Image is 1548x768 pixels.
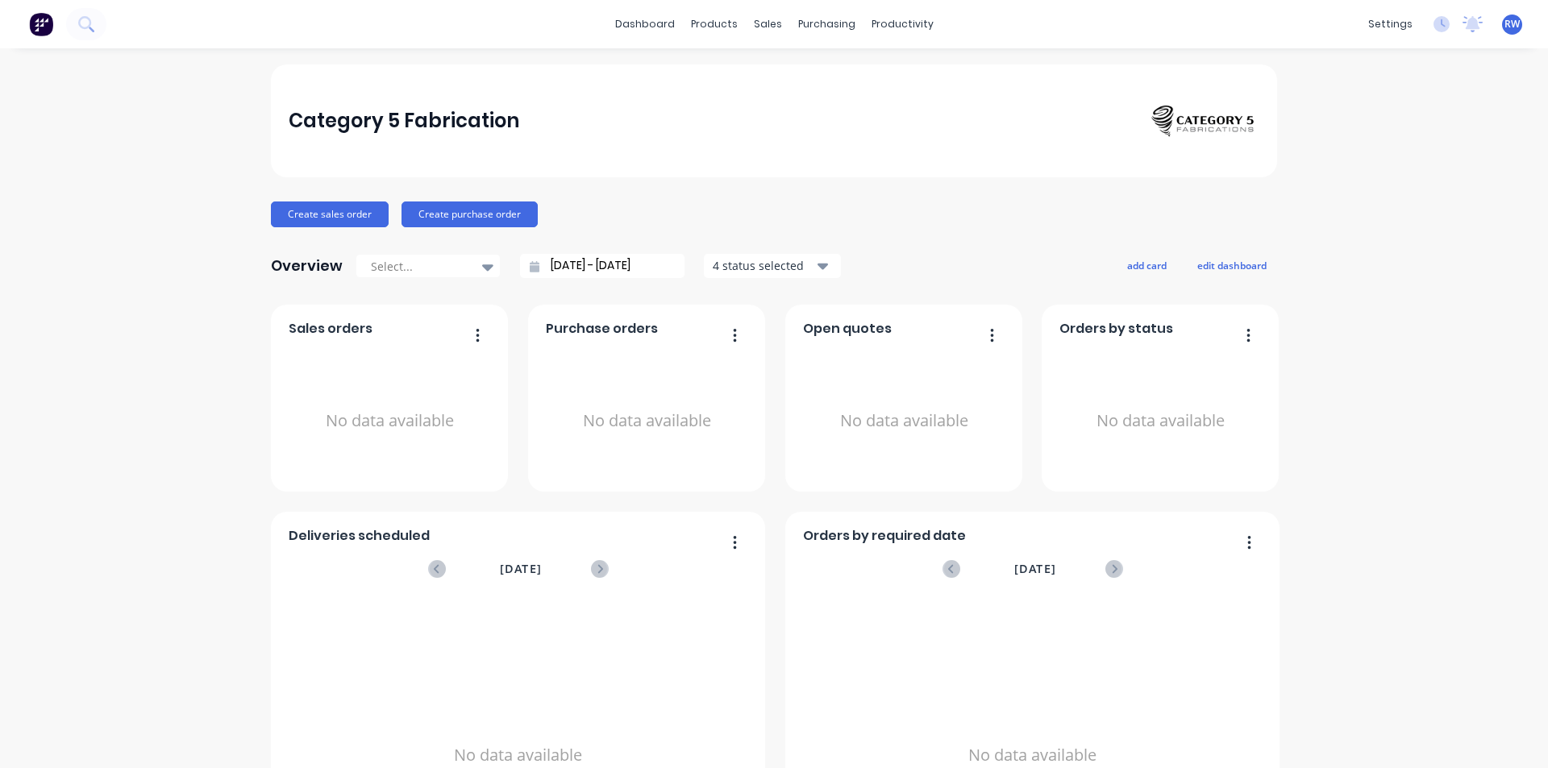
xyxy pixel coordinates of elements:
button: 4 status selected [704,254,841,278]
div: No data available [546,345,748,497]
div: Overview [271,250,343,282]
span: Orders by required date [803,526,966,546]
div: purchasing [790,12,863,36]
button: Create sales order [271,201,389,227]
button: Create purchase order [402,201,538,227]
div: No data available [1059,345,1262,497]
div: products [683,12,746,36]
span: Deliveries scheduled [289,526,430,546]
div: productivity [863,12,942,36]
span: RW [1504,17,1520,31]
span: Orders by status [1059,319,1173,338]
img: Factory [29,12,53,36]
div: Category 5 Fabrication [289,105,519,137]
span: [DATE] [1014,560,1056,578]
div: sales [746,12,790,36]
span: Sales orders [289,319,372,338]
div: No data available [289,345,491,497]
span: Purchase orders [546,319,658,338]
div: settings [1360,12,1421,36]
div: No data available [803,345,1005,497]
a: dashboard [607,12,683,36]
div: 4 status selected [713,257,814,274]
button: edit dashboard [1187,255,1277,276]
span: Open quotes [803,319,892,338]
button: add card [1117,255,1177,276]
img: Category 5 Fabrication [1146,101,1259,141]
span: [DATE] [500,560,542,578]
